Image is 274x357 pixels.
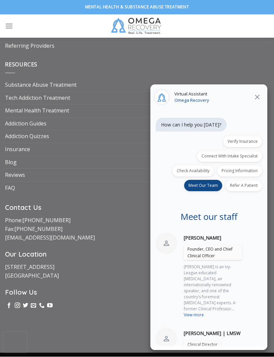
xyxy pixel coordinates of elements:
[5,61,37,68] span: Resources
[6,303,12,309] a: Follow on Facebook
[22,217,71,224] a: [PHONE_NUMBER]
[47,303,52,309] a: Follow on YouTube
[15,303,20,309] a: Follow on Instagram
[39,303,44,309] a: Call us
[5,234,95,242] a: [EMAIL_ADDRESS][DOMAIN_NAME]
[3,332,27,352] iframe: reCAPTCHA
[5,118,46,130] a: Addiction Guides
[5,156,17,169] a: Blog
[85,4,189,10] strong: Mental Health & Substance Abuse Treatment
[5,105,69,117] a: Mental Health Treatment
[5,79,77,92] a: Substance Abuse Treatment
[5,18,13,34] a: Menu
[108,15,166,38] img: Omega Recovery
[5,130,49,143] a: Addiction Quizzes
[5,264,59,280] a: [STREET_ADDRESS][GEOGRAPHIC_DATA]
[5,169,25,182] a: Reviews
[5,92,70,105] a: Tech Addiction Treatment
[5,182,15,195] a: FAQ
[5,217,269,242] p: Phone: Fax:
[14,226,62,233] a: [PHONE_NUMBER]
[5,204,41,212] strong: Contact Us
[5,249,269,260] h3: Our Location
[5,287,269,298] h3: Follow Us
[5,40,54,53] a: Referring Providers
[31,303,36,309] a: Send us an email
[5,143,30,156] a: Insurance
[23,303,28,309] a: Follow on Twitter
